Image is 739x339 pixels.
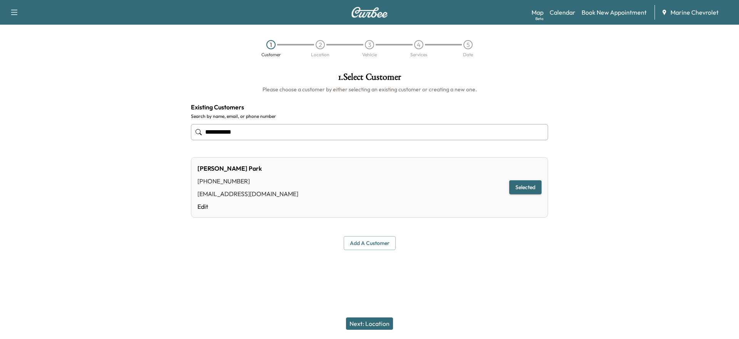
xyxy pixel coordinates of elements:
a: Calendar [550,8,575,17]
div: Vehicle [362,52,377,57]
button: Next: Location [346,317,393,330]
div: 3 [365,40,374,49]
div: [EMAIL_ADDRESS][DOMAIN_NAME] [197,189,298,198]
div: [PHONE_NUMBER] [197,176,298,186]
div: Location [311,52,329,57]
h6: Please choose a customer by either selecting an existing customer or creating a new one. [191,86,548,93]
div: 1 [266,40,276,49]
div: Customer [261,52,281,57]
a: Book New Appointment [582,8,647,17]
button: Add a customer [344,236,396,250]
label: Search by name, email, or phone number [191,113,548,119]
div: Date [463,52,473,57]
div: Beta [535,16,543,22]
a: MapBeta [532,8,543,17]
img: Curbee Logo [351,7,388,18]
div: [PERSON_NAME] Park [197,164,298,173]
h1: 1 . Select Customer [191,72,548,86]
h4: Existing Customers [191,102,548,112]
div: 4 [414,40,423,49]
span: Marine Chevrolet [670,8,719,17]
div: Services [410,52,427,57]
button: Selected [509,180,542,195]
div: 2 [316,40,325,49]
a: Edit [197,202,298,211]
div: 5 [463,40,473,49]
